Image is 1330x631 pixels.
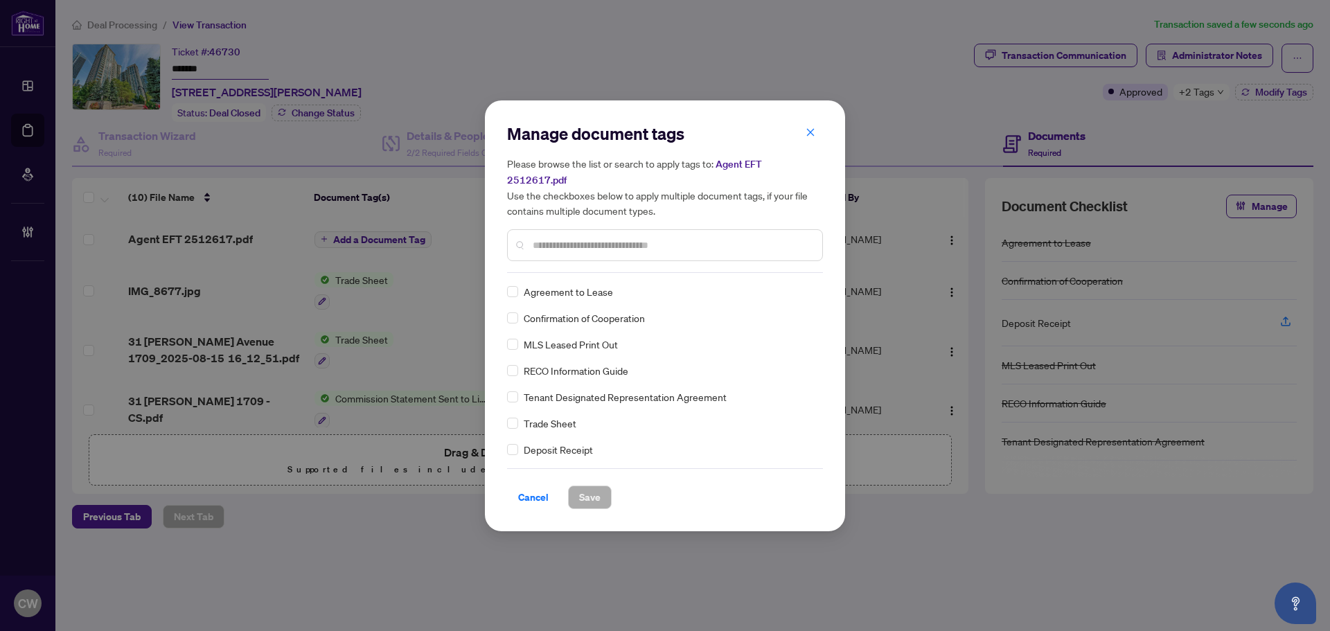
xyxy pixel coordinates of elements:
[524,337,618,352] span: MLS Leased Print Out
[806,127,815,137] span: close
[507,158,762,186] span: Agent EFT 2512617.pdf
[507,156,823,218] h5: Please browse the list or search to apply tags to: Use the checkboxes below to apply multiple doc...
[524,310,645,326] span: Confirmation of Cooperation
[524,416,576,431] span: Trade Sheet
[1275,583,1316,624] button: Open asap
[524,363,628,378] span: RECO Information Guide
[524,389,727,405] span: Tenant Designated Representation Agreement
[507,486,560,509] button: Cancel
[568,486,612,509] button: Save
[524,284,613,299] span: Agreement to Lease
[518,486,549,508] span: Cancel
[507,123,823,145] h2: Manage document tags
[524,442,593,457] span: Deposit Receipt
